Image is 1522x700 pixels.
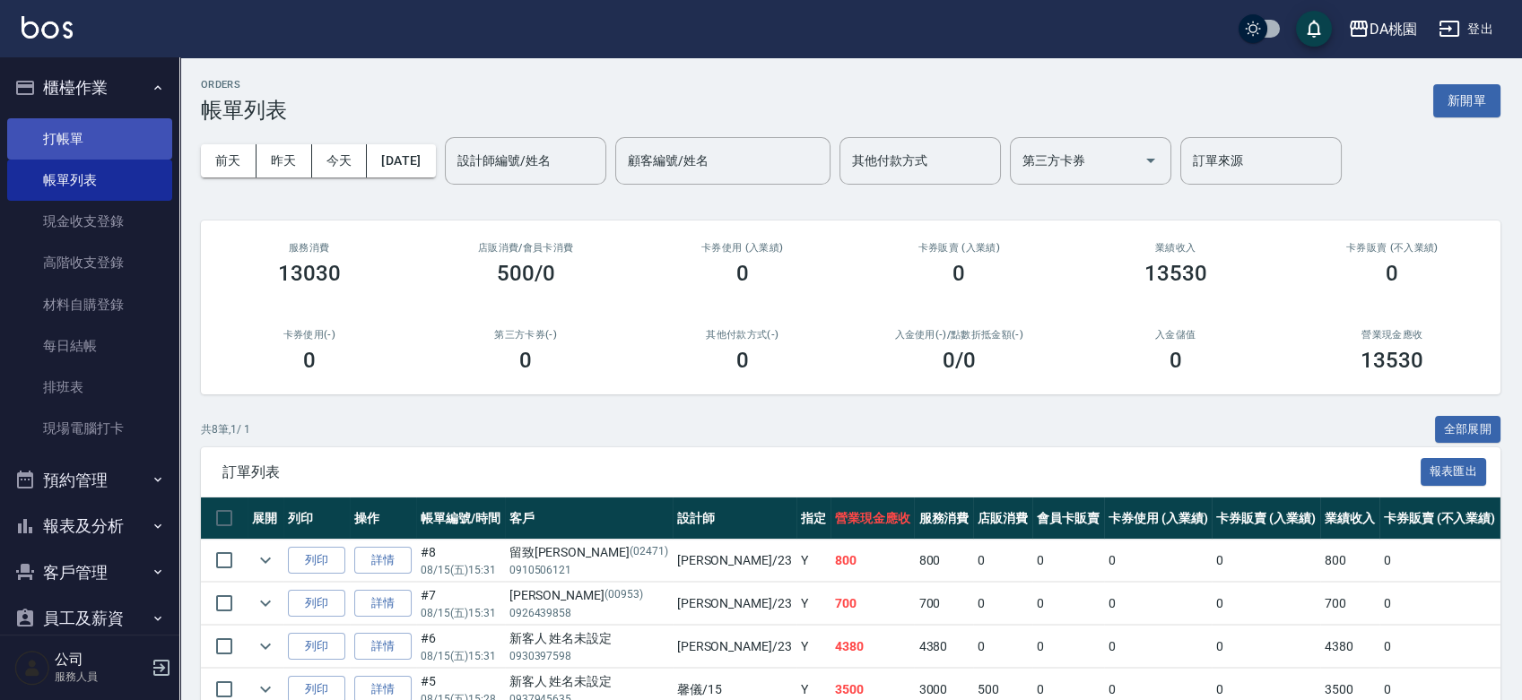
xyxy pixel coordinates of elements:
[354,590,412,618] a: 詳情
[973,540,1032,582] td: 0
[673,583,796,625] td: [PERSON_NAME] /23
[914,497,973,540] th: 服務消費
[914,583,973,625] td: 700
[416,626,505,668] td: #6
[288,633,345,661] button: 列印
[22,16,73,39] img: Logo
[1320,497,1379,540] th: 業績收入
[509,605,668,621] p: 0926439858
[796,497,831,540] th: 指定
[509,629,668,648] div: 新客人 姓名未設定
[421,648,500,664] p: 08/15 (五) 15:31
[1032,626,1104,668] td: 0
[1212,583,1320,625] td: 0
[288,547,345,575] button: 列印
[222,242,396,254] h3: 服務消費
[439,329,613,341] h2: 第三方卡券(-)
[519,348,532,373] h3: 0
[509,586,668,605] div: [PERSON_NAME]
[201,144,257,177] button: 前天
[509,562,668,578] p: 0910506121
[509,672,668,691] div: 新客人 姓名未設定
[873,242,1047,254] h2: 卡券販賣 (入業績)
[416,540,505,582] td: #8
[7,242,172,283] a: 高階收支登錄
[1433,84,1500,117] button: 新開單
[7,503,172,549] button: 報表及分析
[497,261,555,286] h3: 500/0
[354,547,412,575] a: 詳情
[1032,540,1104,582] td: 0
[604,586,643,605] p: (00953)
[873,329,1047,341] h2: 入金使用(-) /點數折抵金額(-)
[201,79,287,91] h2: ORDERS
[252,633,279,660] button: expand row
[509,543,668,562] div: 留致[PERSON_NAME]
[943,348,976,373] h3: 0 /0
[656,242,830,254] h2: 卡券使用 (入業績)
[1435,416,1501,444] button: 全部展開
[7,118,172,160] a: 打帳單
[796,540,831,582] td: Y
[831,626,915,668] td: 4380
[1421,458,1487,486] button: 報表匯出
[656,329,830,341] h2: 其他付款方式(-)
[914,540,973,582] td: 800
[1370,18,1417,40] div: DA桃園
[1032,583,1104,625] td: 0
[257,144,312,177] button: 昨天
[367,144,435,177] button: [DATE]
[1212,497,1320,540] th: 卡券販賣 (入業績)
[354,633,412,661] a: 詳情
[1320,583,1379,625] td: 700
[509,648,668,664] p: 0930397598
[1379,583,1500,625] td: 0
[1379,497,1500,540] th: 卡券販賣 (不入業績)
[439,242,613,254] h2: 店販消費 /會員卡消費
[421,562,500,578] p: 08/15 (五) 15:31
[1170,348,1182,373] h3: 0
[1104,626,1213,668] td: 0
[55,669,146,685] p: 服務人員
[7,65,172,111] button: 櫃檯作業
[973,626,1032,668] td: 0
[416,583,505,625] td: #7
[1421,462,1487,480] a: 報表匯出
[1296,11,1332,47] button: save
[673,626,796,668] td: [PERSON_NAME] /23
[278,261,341,286] h3: 13030
[831,540,915,582] td: 800
[7,595,172,642] button: 員工及薪資
[7,325,172,367] a: 每日結帳
[7,160,172,201] a: 帳單列表
[283,497,350,540] th: 列印
[252,547,279,574] button: expand row
[1320,540,1379,582] td: 800
[796,626,831,668] td: Y
[796,583,831,625] td: Y
[7,457,172,504] button: 預約管理
[1306,242,1480,254] h2: 卡券販賣 (不入業績)
[288,590,345,618] button: 列印
[1431,13,1500,46] button: 登出
[1104,497,1213,540] th: 卡券使用 (入業績)
[312,144,368,177] button: 今天
[1089,242,1263,254] h2: 業績收入
[7,549,172,596] button: 客戶管理
[1032,497,1104,540] th: 會員卡販賣
[1104,540,1213,582] td: 0
[1386,261,1398,286] h3: 0
[673,497,796,540] th: 設計師
[736,348,749,373] h3: 0
[7,201,172,242] a: 現金收支登錄
[673,540,796,582] td: [PERSON_NAME] /23
[1320,626,1379,668] td: 4380
[1144,261,1207,286] h3: 13530
[736,261,749,286] h3: 0
[303,348,316,373] h3: 0
[630,543,668,562] p: (02471)
[1433,91,1500,108] a: 新開單
[201,98,287,123] h3: 帳單列表
[252,590,279,617] button: expand row
[973,497,1032,540] th: 店販消費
